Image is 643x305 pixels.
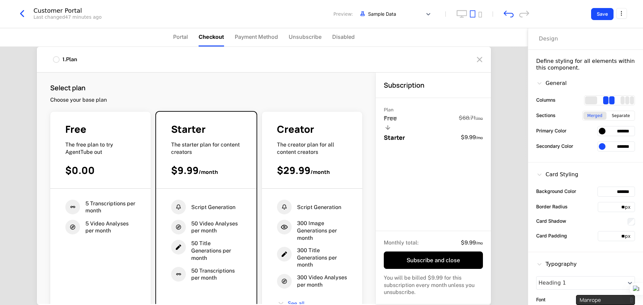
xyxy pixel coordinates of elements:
label: Card Shadow [536,217,566,224]
label: Secondary Color [536,142,573,149]
div: Merged [583,112,606,120]
div: General [536,79,567,87]
label: Sections [536,112,556,119]
span: Preview: [334,11,353,17]
div: redo [519,10,529,17]
span: Starter [384,133,405,141]
button: tablet [470,10,476,18]
span: 50 Video Analyses per month [191,220,241,234]
span: $9.99 [171,164,199,177]
div: Customer Portal [33,8,101,14]
span: Checkout [199,33,224,41]
span: / month [310,169,330,176]
span: 300 Image Generations per month [297,220,347,241]
label: Background Color [536,188,576,195]
span: Monthly total : [384,239,419,246]
span: The starter plan for content creators [171,141,240,155]
div: 1 columns [585,96,597,104]
div: Define styling for all elements within this component. [536,58,635,71]
span: / month [199,169,218,176]
button: Subscribe and close [384,251,483,269]
div: Typography [536,260,577,268]
span: Payment Method [235,33,278,41]
span: 5 Transcriptions per month [85,200,136,214]
i: bell [277,200,292,214]
span: You will be billed $9.99 for this subscription every month unless you unsubscribe. [384,275,475,295]
span: 50 Transcriptions per month [191,267,241,282]
span: Creator [277,122,314,136]
i: bell [171,200,186,214]
i: glasses [171,267,186,282]
span: Script Generation [191,204,235,211]
label: Columns [536,96,556,103]
i: compass [277,274,292,289]
div: Card Styling [536,171,578,179]
span: Free [384,114,397,122]
div: px [625,233,635,239]
button: desktop [456,10,467,18]
span: 50 Title Generations per month [191,240,241,262]
div: 3 columns [621,96,634,104]
label: Font [536,296,546,303]
span: Starter [171,122,206,136]
div: 2 columns [603,96,615,104]
button: Select action [616,8,627,19]
i: eye [277,220,292,234]
span: Disabled [332,33,355,41]
span: 300 Title Generations per month [297,247,347,269]
div: px [625,204,635,210]
div: Design [539,35,558,43]
div: Choose Sub Page [539,28,632,49]
span: Plan [384,107,394,112]
span: 300 Video Analyses per month [297,274,347,288]
label: Primary Color [536,127,566,134]
i: pencil [277,247,292,262]
span: Unsubscribe [289,33,321,41]
i: compass [171,220,186,234]
div: Separate [608,112,634,120]
span: 5 Video Analyses per month [85,220,136,234]
span: The creator plan for all content creators [277,141,334,155]
h3: Subscription [384,81,424,90]
i: pencil [171,240,186,255]
button: Save [591,8,614,20]
span: Portal [173,33,188,41]
div: Last changed 47 minutes ago [33,14,101,20]
label: Card Padding [536,232,567,239]
button: mobile [478,12,482,18]
span: $29.99 [277,164,310,177]
i: arrow-down [384,123,392,131]
span: Script Generation [297,204,341,211]
div: undo [504,10,514,17]
label: Border Radius [536,203,568,210]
